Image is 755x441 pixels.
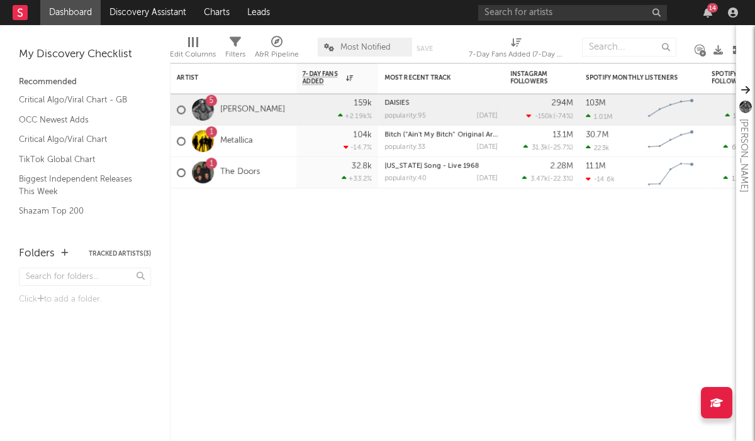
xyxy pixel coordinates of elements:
div: ( ) [523,143,573,151]
div: [DATE] [477,175,498,182]
div: -14.6k [586,175,615,183]
a: The Doors [220,167,260,178]
a: DAISIES [384,100,409,107]
span: 7-Day Fans Added [303,70,343,85]
div: 2.28M [551,162,573,170]
span: 63.3k [732,144,749,151]
div: Artist [177,74,271,82]
a: Metallica [220,136,253,146]
div: DAISIES [384,100,498,107]
input: Search for artists [478,5,667,21]
div: 159k [354,99,372,107]
span: 3.47k [530,176,548,183]
div: 14 [707,3,718,13]
span: -25.7 % [550,144,571,151]
input: Search... [582,38,676,57]
button: 14 [703,8,712,18]
div: 32.8k [352,162,372,170]
div: 104k [354,131,372,139]
div: 223k [586,144,609,152]
div: popularity: 95 [384,112,426,119]
div: [PERSON_NAME] [736,119,751,192]
div: Folders [19,246,55,261]
div: 1.01M [586,112,612,121]
a: [US_STATE] Song - Live 1968 [384,163,479,170]
div: Filters [225,47,245,62]
div: A&R Pipeline [255,31,299,68]
a: Shazam Top 200 [19,204,138,218]
a: [PERSON_NAME] [220,104,285,115]
div: Spotify Monthly Listeners [586,74,680,82]
div: 11.1M [586,162,606,170]
div: Edit Columns [170,47,216,62]
span: 11.4k [732,176,748,183]
svg: Chart title [642,94,699,126]
div: ( ) [527,112,573,120]
div: Click to add a folder. [19,292,151,307]
div: [DATE] [477,112,498,119]
span: -150k [535,113,553,120]
span: Most Notified [340,43,391,52]
div: 294M [552,99,573,107]
div: Recommended [19,75,151,90]
a: Biggest Independent Releases This Week [19,172,138,198]
div: ( ) [522,175,573,183]
div: Filters [225,31,245,68]
div: Instagram Followers [510,70,554,85]
div: Most Recent Track [384,74,479,82]
a: Bitch ("Ain't My Bitch" Original Arrangement Rough Mix) [384,131,568,138]
span: 31.3k [532,144,548,151]
a: Critical Algo/Viral Chart - GB [19,93,138,107]
div: Bitch ("Ain't My Bitch" Original Arrangement Rough Mix) [384,131,498,138]
span: 102k [733,113,748,120]
a: TikTok Global Chart [19,153,138,166]
button: Save [417,45,433,52]
div: popularity: 40 [384,175,427,182]
div: Edit Columns [170,31,216,68]
div: 7-Day Fans Added (7-Day Fans Added) [469,31,563,68]
div: 103M [586,99,606,107]
button: Tracked Artists(3) [89,251,151,257]
div: popularity: 33 [384,144,425,151]
div: 7-Day Fans Added (7-Day Fans Added) [469,47,563,62]
a: Critical Algo/Viral Chart [19,133,138,146]
div: 30.7M [586,131,608,139]
svg: Chart title [642,157,699,188]
div: -14.7 % [344,143,372,151]
div: 13.1M [552,131,573,139]
span: -22.3 % [550,176,571,183]
svg: Chart title [642,126,699,157]
input: Search for folders... [19,268,151,286]
div: +33.2 % [342,175,372,183]
div: Alabama Song - Live 1968 [384,163,498,170]
a: OCC Newest Adds [19,113,138,127]
div: A&R Pipeline [255,47,299,62]
div: My Discovery Checklist [19,47,151,62]
div: +2.19k % [338,112,372,120]
span: -74 % [555,113,571,120]
div: [DATE] [477,144,498,151]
